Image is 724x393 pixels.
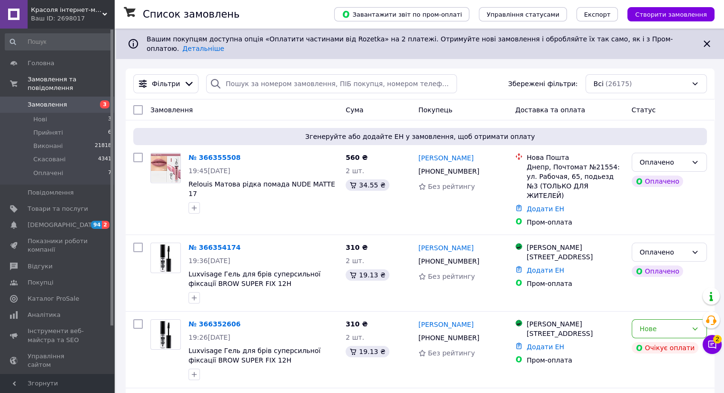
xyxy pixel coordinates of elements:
[428,183,475,190] span: Без рейтингу
[428,273,475,280] span: Без рейтингу
[526,343,564,351] a: Додати ЕН
[33,128,63,137] span: Прийняті
[346,346,389,357] div: 19.13 ₴
[526,205,564,213] a: Додати ЕН
[418,320,474,329] a: [PERSON_NAME]
[418,257,479,265] span: [PHONE_NUMBER]
[418,167,479,175] span: [PHONE_NUMBER]
[28,221,98,229] span: [DEMOGRAPHIC_DATA]
[346,334,364,341] span: 2 шт.
[703,335,722,354] button: Чат з покупцем2
[346,167,364,175] span: 2 шт.
[188,347,320,364] a: Luxvisage Гель для брів суперсильної фіксації BROW SUPER FIX 12H
[594,79,604,88] span: Всі
[526,252,624,262] div: [STREET_ADDRESS]
[515,106,585,114] span: Доставка та оплата
[635,11,707,18] span: Створити замовлення
[632,265,683,277] div: Оплачено
[479,7,567,21] button: Управління статусами
[33,155,66,164] span: Скасовані
[526,162,624,200] div: Днепр, Почтомат №21554: ул. Рабочая, 65, подьезд №3 (ТОЛЬКО ДЛЯ ЖИТЕЛЕЙ)
[526,243,624,252] div: [PERSON_NAME]
[526,319,624,329] div: [PERSON_NAME]
[28,295,79,303] span: Каталог ProSale
[346,269,389,281] div: 19.13 ₴
[28,100,67,109] span: Замовлення
[526,153,624,162] div: Нова Пошта
[91,221,102,229] span: 94
[33,115,47,124] span: Нові
[108,169,111,177] span: 7
[33,142,63,150] span: Виконані
[605,80,632,88] span: (26175)
[188,154,240,161] a: № 366355508
[346,154,367,161] span: 560 ₴
[143,9,239,20] h1: Список замовлень
[418,243,474,253] a: [PERSON_NAME]
[28,59,54,68] span: Головна
[632,342,699,354] div: Очікує оплати
[150,153,181,183] a: Фото товару
[640,324,687,334] div: Нове
[28,327,88,344] span: Інструменти веб-майстра та SEO
[151,154,180,182] img: Фото товару
[28,262,52,271] span: Відгуки
[526,329,624,338] div: [STREET_ADDRESS]
[632,106,656,114] span: Статус
[428,349,475,357] span: Без рейтингу
[98,155,111,164] span: 4341
[576,7,618,21] button: Експорт
[152,79,180,88] span: Фільтри
[31,6,102,14] span: Красоля інтернет-магазин
[150,319,181,350] a: Фото товару
[584,11,611,18] span: Експорт
[188,270,320,287] a: Luxvisage Гель для брів суперсильної фіксації BROW SUPER FIX 12H
[150,106,193,114] span: Замовлення
[346,244,367,251] span: 310 ₴
[188,167,230,175] span: 19:45[DATE]
[150,243,181,273] a: Фото товару
[713,335,722,344] span: 2
[640,247,687,257] div: Оплачено
[346,320,367,328] span: 310 ₴
[206,74,457,93] input: Пошук за номером замовлення, ПІБ покупця, номером телефону, Email, номером накладної
[418,334,479,342] span: [PHONE_NUMBER]
[31,14,114,23] div: Ваш ID: 2698017
[188,334,230,341] span: 19:26[DATE]
[108,115,111,124] span: 3
[108,128,111,137] span: 6
[28,237,88,254] span: Показники роботи компанії
[182,45,224,52] a: Детальніше
[188,244,240,251] a: № 366354174
[618,10,714,18] a: Створити замовлення
[188,320,240,328] a: № 366352606
[137,132,703,141] span: Згенеруйте або додайте ЕН у замовлення, щоб отримати оплату
[342,10,462,19] span: Завантажити звіт по пром-оплаті
[346,106,363,114] span: Cума
[33,169,63,177] span: Оплачені
[28,278,53,287] span: Покупці
[28,188,74,197] span: Повідомлення
[152,243,179,273] img: Фото товару
[486,11,559,18] span: Управління статусами
[418,106,452,114] span: Покупець
[188,180,335,197] a: Relouis Матова рідка помада NUDE MATTE 17
[526,355,624,365] div: Пром-оплата
[632,176,683,187] div: Оплачено
[526,266,564,274] a: Додати ЕН
[100,100,109,108] span: 3
[188,257,230,265] span: 19:36[DATE]
[28,311,60,319] span: Аналітика
[28,75,114,92] span: Замовлення та повідомлення
[28,205,88,213] span: Товари та послуги
[346,257,364,265] span: 2 шт.
[147,35,673,52] span: Вашим покупцям доступна опція «Оплатити частинами від Rozetka» на 2 платежі. Отримуйте нові замов...
[627,7,714,21] button: Створити замовлення
[640,157,687,167] div: Оплачено
[334,7,469,21] button: Завантажити звіт по пром-оплаті
[418,153,474,163] a: [PERSON_NAME]
[95,142,111,150] span: 21818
